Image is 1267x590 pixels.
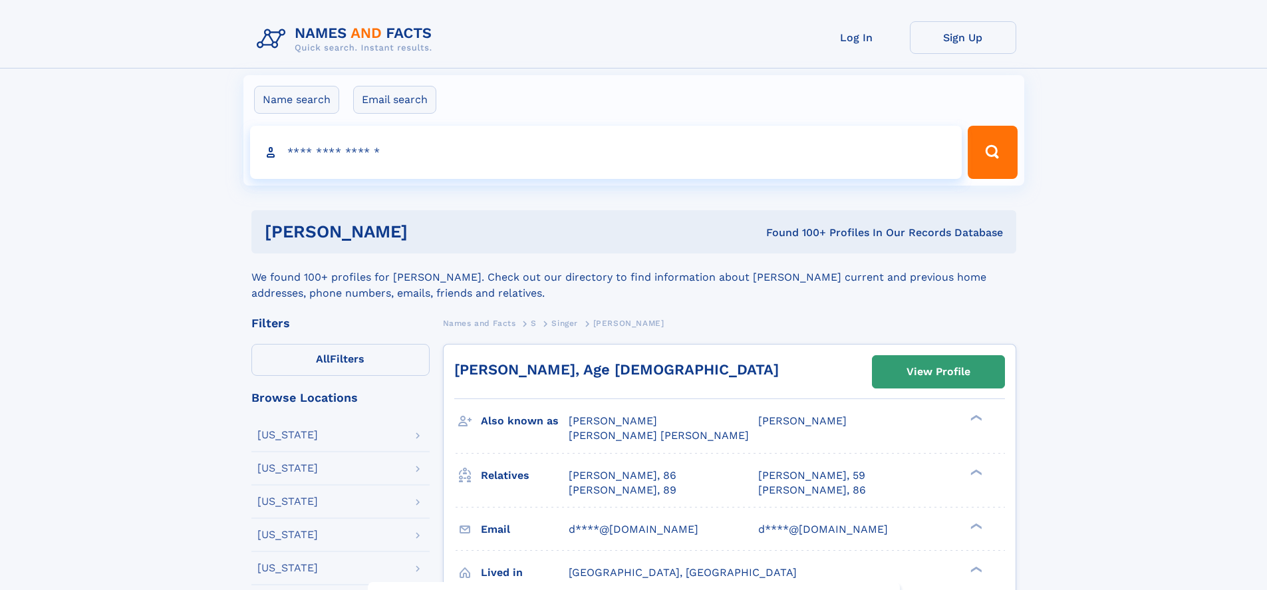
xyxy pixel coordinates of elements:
[551,319,578,328] span: Singer
[873,356,1004,388] a: View Profile
[569,483,676,498] a: [PERSON_NAME], 89
[251,21,443,57] img: Logo Names and Facts
[454,361,779,378] a: [PERSON_NAME], Age [DEMOGRAPHIC_DATA]
[758,414,847,427] span: [PERSON_NAME]
[569,429,749,442] span: [PERSON_NAME] [PERSON_NAME]
[758,468,865,483] a: [PERSON_NAME], 59
[587,225,1003,240] div: Found 100+ Profiles In Our Records Database
[803,21,910,54] a: Log In
[257,430,318,440] div: [US_STATE]
[758,483,866,498] a: [PERSON_NAME], 86
[481,518,569,541] h3: Email
[265,223,587,240] h1: [PERSON_NAME]
[569,414,657,427] span: [PERSON_NAME]
[910,21,1016,54] a: Sign Up
[353,86,436,114] label: Email search
[257,563,318,573] div: [US_STATE]
[967,468,983,476] div: ❯
[250,126,962,179] input: search input
[569,566,797,579] span: [GEOGRAPHIC_DATA], [GEOGRAPHIC_DATA]
[569,468,676,483] a: [PERSON_NAME], 86
[593,319,664,328] span: [PERSON_NAME]
[481,464,569,487] h3: Relatives
[257,529,318,540] div: [US_STATE]
[316,353,330,365] span: All
[251,344,430,376] label: Filters
[481,410,569,432] h3: Also known as
[257,463,318,474] div: [US_STATE]
[251,253,1016,301] div: We found 100+ profiles for [PERSON_NAME]. Check out our directory to find information about [PERS...
[443,315,516,331] a: Names and Facts
[907,357,970,387] div: View Profile
[968,126,1017,179] button: Search Button
[531,315,537,331] a: S
[551,315,578,331] a: Singer
[531,319,537,328] span: S
[257,496,318,507] div: [US_STATE]
[251,317,430,329] div: Filters
[481,561,569,584] h3: Lived in
[967,414,983,422] div: ❯
[967,521,983,530] div: ❯
[254,86,339,114] label: Name search
[251,392,430,404] div: Browse Locations
[967,565,983,573] div: ❯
